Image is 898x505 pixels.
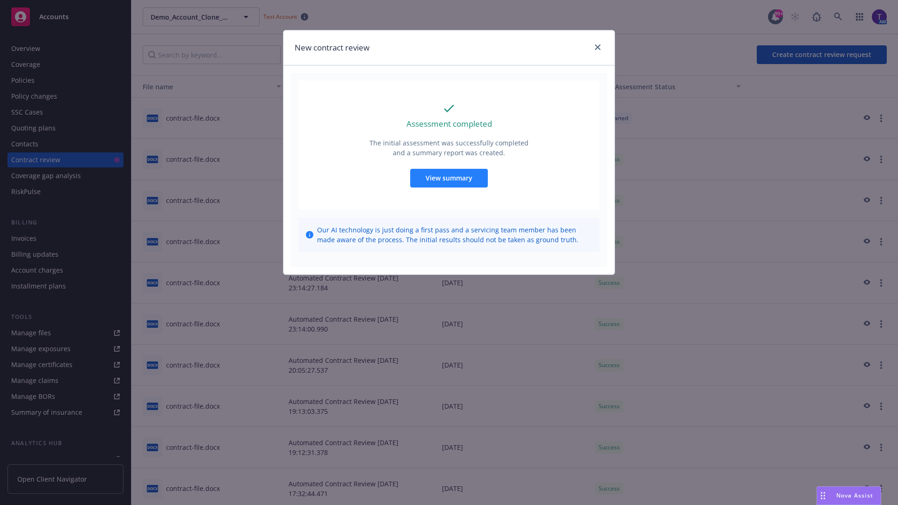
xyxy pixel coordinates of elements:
span: Our AI technology is just doing a first pass and a servicing team member has been made aware of t... [317,225,592,245]
a: close [592,42,603,53]
p: Assessment completed [406,118,492,130]
button: Nova Assist [817,486,881,505]
span: View summary [426,173,472,182]
button: View summary [410,169,488,188]
span: Nova Assist [836,491,873,499]
h1: New contract review [295,42,369,54]
div: Drag to move [817,487,829,505]
p: The initial assessment was successfully completed and a summary report was created. [369,138,529,158]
